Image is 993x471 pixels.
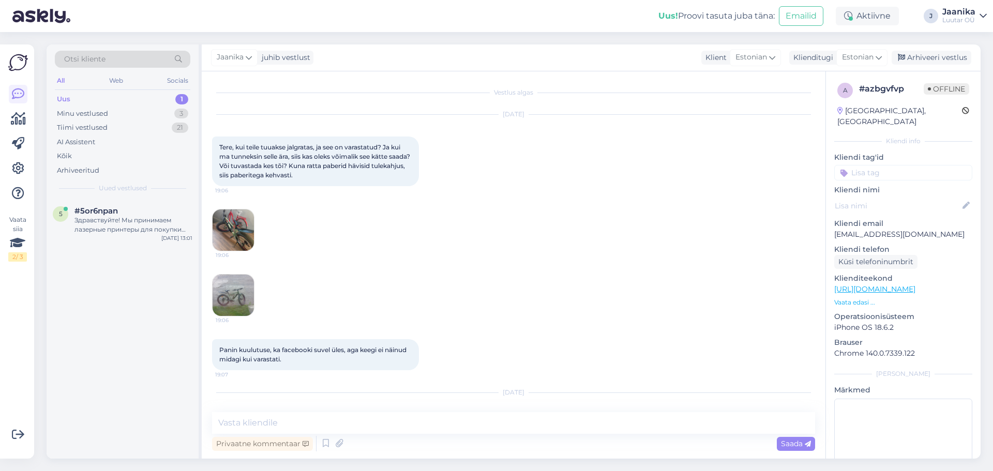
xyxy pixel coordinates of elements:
[99,184,147,193] span: Uued vestlused
[215,371,254,378] span: 19:07
[842,52,874,63] span: Estonian
[834,385,972,396] p: Märkmed
[942,16,975,24] div: Luutar OÜ
[834,284,915,294] a: [URL][DOMAIN_NAME]
[834,311,972,322] p: Operatsioonisüsteem
[942,8,975,16] div: Jaanika
[834,348,972,359] p: Chrome 140.0.7339.122
[57,165,99,176] div: Arhiveeritud
[834,369,972,378] div: [PERSON_NAME]
[107,74,125,87] div: Web
[212,388,815,397] div: [DATE]
[212,110,815,119] div: [DATE]
[837,105,962,127] div: [GEOGRAPHIC_DATA], [GEOGRAPHIC_DATA]
[165,74,190,87] div: Socials
[924,83,969,95] span: Offline
[834,337,972,348] p: Brauser
[835,200,960,211] input: Lisa nimi
[834,185,972,195] p: Kliendi nimi
[217,52,244,63] span: Jaanika
[174,109,188,119] div: 3
[701,52,727,63] div: Klient
[834,273,972,284] p: Klienditeekond
[658,11,678,21] b: Uus!
[834,218,972,229] p: Kliendi email
[789,52,833,63] div: Klienditugi
[57,109,108,119] div: Minu vestlused
[834,322,972,333] p: iPhone OS 18.6.2
[942,8,987,24] a: JaanikaLuutar OÜ
[64,54,106,65] span: Otsi kliente
[658,10,775,22] div: Proovi tasuta juba täna:
[8,252,27,262] div: 2 / 3
[859,83,924,95] div: # azbgvfvp
[219,346,408,363] span: Panin kuulutuse, ka facebooki suvel üles, aga keegi ei näinud midagi kui varastati.
[57,123,108,133] div: Tiimi vestlused
[8,53,28,72] img: Askly Logo
[74,216,192,234] div: Здравствуйте! Мы принимаем лазерные принтеры для покупки или в качестве залога. Принтер должен бы...
[834,244,972,255] p: Kliendi telefon
[258,52,310,63] div: juhib vestlust
[161,234,192,242] div: [DATE] 13:01
[213,209,254,251] img: Attachment
[834,165,972,180] input: Lisa tag
[74,206,118,216] span: #5or6npan
[57,94,70,104] div: Uus
[175,94,188,104] div: 1
[836,7,899,25] div: Aktiivne
[735,52,767,63] span: Estonian
[59,210,63,218] span: 5
[892,51,971,65] div: Arhiveeri vestlus
[57,137,95,147] div: AI Assistent
[219,143,412,179] span: Tere, kui teile tuuakse jalgratas, ja see on varastatud? Ja kui ma tunneksin selle ära, siis kas ...
[843,86,848,94] span: a
[834,136,972,146] div: Kliendi info
[216,251,254,259] span: 19:06
[215,187,254,194] span: 19:06
[781,439,811,448] span: Saada
[924,9,938,23] div: J
[834,152,972,163] p: Kliendi tag'id
[213,275,254,316] img: Attachment
[8,215,27,262] div: Vaata siia
[779,6,823,26] button: Emailid
[212,437,313,451] div: Privaatne kommentaar
[55,74,67,87] div: All
[212,88,815,97] div: Vestlus algas
[172,123,188,133] div: 21
[834,229,972,240] p: [EMAIL_ADDRESS][DOMAIN_NAME]
[57,151,72,161] div: Kõik
[834,255,917,269] div: Küsi telefoninumbrit
[834,298,972,307] p: Vaata edasi ...
[216,316,254,324] span: 19:06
